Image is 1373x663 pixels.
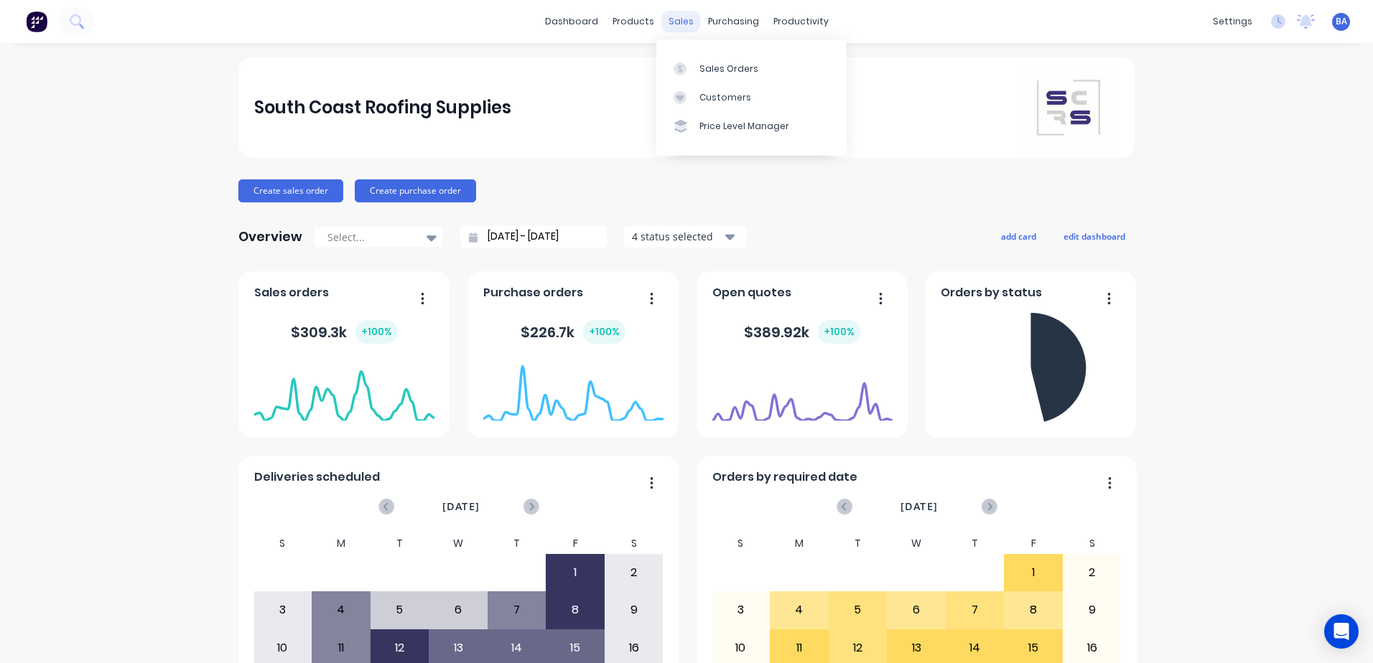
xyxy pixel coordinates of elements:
button: add card [992,227,1046,245]
div: T [488,533,546,554]
div: F [546,533,605,554]
div: 2 [605,555,663,591]
div: Open Intercom Messenger [1324,614,1359,649]
div: 1 [546,555,604,591]
div: $ 389.92k [744,320,860,344]
div: sales [661,11,701,32]
div: Customers [699,91,751,104]
div: Price Level Manager [699,120,789,133]
div: Overview [238,222,302,251]
div: $ 309.3k [291,320,398,344]
div: 8 [1005,592,1062,628]
div: + 100 % [818,320,860,344]
div: S [712,533,771,554]
span: [DATE] [900,499,938,514]
span: Orders by required date [712,469,857,486]
div: + 100 % [355,320,398,344]
div: 6 [429,592,487,628]
div: 5 [371,592,429,628]
div: S [605,533,664,554]
div: 3 [712,592,770,628]
span: Deliveries scheduled [254,469,380,486]
button: 4 status selected [624,226,746,248]
div: purchasing [701,11,766,32]
button: Create purchase order [355,179,476,202]
div: 4 status selected [632,229,722,244]
div: 9 [1064,592,1121,628]
div: 5 [829,592,887,628]
div: M [770,533,829,554]
div: South Coast Roofing Supplies [254,93,511,122]
div: 9 [605,592,663,628]
div: T [829,533,888,554]
div: S [1063,533,1122,554]
span: [DATE] [442,499,480,514]
span: Sales orders [254,284,329,301]
div: S [253,533,312,554]
div: 4 [771,592,828,628]
div: + 100 % [583,320,625,344]
div: settings [1206,11,1260,32]
div: 1 [1005,555,1062,591]
div: W [887,533,946,554]
div: $ 226.7k [521,320,625,344]
div: 6 [888,592,945,628]
span: BA [1336,15,1347,28]
a: Sales Orders [656,54,847,83]
a: Customers [656,83,847,112]
div: productivity [766,11,836,32]
div: 4 [312,592,370,628]
div: 8 [546,592,604,628]
div: Sales Orders [699,62,758,75]
span: Purchase orders [483,284,583,301]
div: 7 [488,592,546,628]
div: 7 [946,592,1004,628]
img: South Coast Roofing Supplies [1018,57,1119,158]
div: 3 [254,592,312,628]
div: T [371,533,429,554]
div: F [1004,533,1063,554]
span: Open quotes [712,284,791,301]
div: 2 [1064,555,1121,591]
div: W [429,533,488,554]
button: edit dashboard [1054,227,1135,245]
span: Orders by status [941,284,1042,301]
a: dashboard [538,11,605,32]
img: Factory [26,11,47,32]
div: products [605,11,661,32]
div: M [312,533,371,554]
div: T [946,533,1005,554]
button: Create sales order [238,179,343,202]
a: Price Level Manager [656,112,847,141]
